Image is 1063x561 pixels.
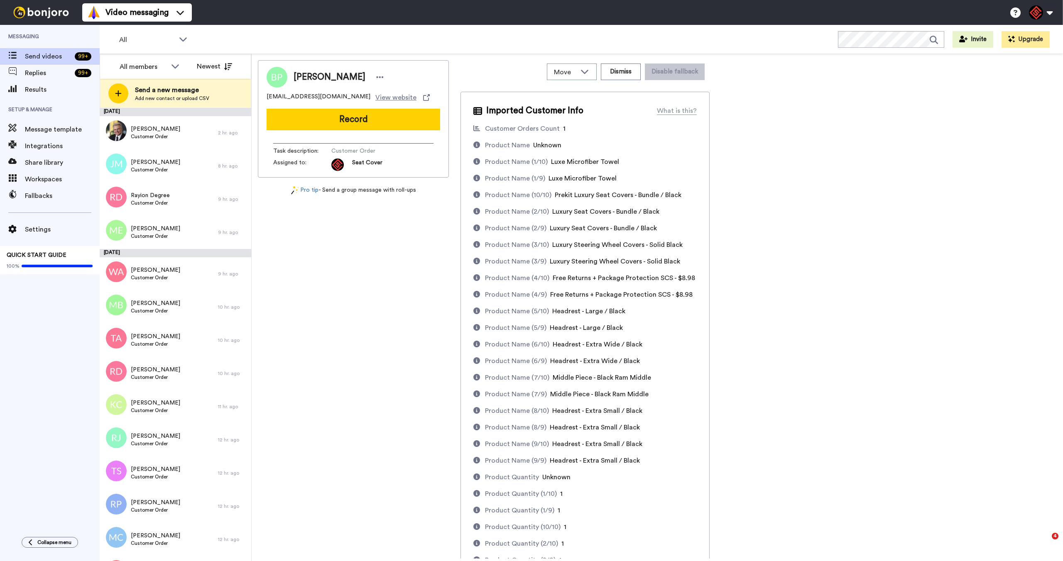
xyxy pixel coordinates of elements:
span: Collapse menu [37,539,71,546]
span: Headrest - Extra Small / Black [552,407,642,414]
span: Replies [25,68,71,78]
div: 9 hr. ago [218,196,247,202]
span: Middle Piece - Black Ram Middle [553,374,651,381]
span: 1 [563,125,566,132]
span: Add new contact or upload CSV [135,95,209,102]
span: [PERSON_NAME] [131,432,180,440]
span: Luxury Steering Wheel Covers - Solid Black [550,258,680,265]
iframe: Intercom live chat [1035,533,1055,553]
div: Product Name (1/9) [485,173,545,183]
span: [PERSON_NAME] [131,332,180,341]
span: Customer Order [131,133,180,140]
span: Workspaces [25,174,100,184]
img: ec5645ef-65b2-4455-98b9-10df426c12e0-1681764373.jpg [331,159,344,171]
span: 4 [1052,533,1058,539]
span: Prekit Luxury Seat Covers - Bundle / Black [555,192,681,198]
span: Customer Order [131,440,180,447]
img: vm-color.svg [87,6,100,19]
span: Luxury Seat Covers - Bundle / Black [552,208,659,215]
span: Imported Customer Info [486,105,583,117]
span: Message template [25,124,100,134]
span: Send videos [25,51,71,61]
span: Free Returns + Package Protection SCS - $8.98 [550,291,693,298]
span: 1 [561,540,564,547]
span: Customer Order [131,233,180,239]
span: Rayion Degree [131,191,170,200]
div: 11 hr. ago [218,403,247,410]
div: Product Name (7/9) [485,389,547,399]
div: [DATE] [100,249,251,257]
span: Free Returns + Package Protection SCS - $8.98 [553,275,695,281]
button: Disable fallback [645,63,705,80]
span: Video messaging [105,7,169,18]
div: What is this? [657,106,697,116]
div: 10 hr. ago [218,370,247,377]
img: jm.png [106,154,127,174]
span: Integrations [25,141,100,151]
div: 10 hr. ago [218,337,247,344]
span: Assigned to: [273,159,331,171]
span: [PERSON_NAME] [131,125,180,133]
div: Product Name (6/9) [485,356,547,366]
div: 99 + [75,69,91,77]
div: 2 hr. ago [218,129,247,136]
img: rj.png [106,427,127,448]
div: Product Name (9/10) [485,439,549,449]
span: Customer Order [131,473,180,480]
img: rp.png [106,494,127,515]
span: Luxury Steering Wheel Covers - Solid Black [552,241,683,248]
span: View website [375,93,416,102]
img: kc.png [106,394,127,415]
span: Unknown [542,474,571,481]
div: Product Name (3/10) [485,240,549,250]
span: [PERSON_NAME] [131,266,180,274]
div: Product Name [485,140,530,150]
div: Product Name (8/10) [485,406,549,416]
span: Move [554,67,576,77]
div: - Send a group message with roll-ups [258,186,449,195]
span: 1 [560,490,563,497]
span: Customer Order [131,274,180,281]
span: Unknown [533,142,561,149]
span: Customer Order [131,407,180,414]
button: Newest [191,58,238,75]
span: Customer Order [131,507,180,513]
div: Product Name (7/10) [485,373,549,383]
a: Pro tip [291,186,318,195]
button: Collapse menu [22,537,78,548]
img: Image of Brittany Pettit [267,67,287,88]
span: All [119,35,175,45]
span: Luxe Microfiber Towel [549,175,617,182]
span: Customer Order [131,166,180,173]
img: magic-wand.svg [291,186,299,195]
span: Settings [25,224,100,234]
button: Record [267,109,440,130]
span: Fallbacks [25,191,100,201]
div: 9 hr. ago [218,271,247,277]
div: All members [120,62,167,72]
div: 8 hr. ago [218,163,247,169]
div: Product Name (6/10) [485,339,549,349]
span: Headrest - Large / Black [552,308,625,315]
span: Customer Order [131,374,180,381]
span: Send a new message [135,85,209,95]
span: [PERSON_NAME] [131,465,180,473]
span: Headrest - Extra Wide / Black [550,358,640,364]
img: rd.png [106,361,127,382]
span: Customer Order [131,341,180,347]
img: ts.png [106,461,127,481]
button: Upgrade [1002,31,1050,48]
button: Invite [953,31,993,48]
div: Customer Orders Count [485,124,560,134]
img: wa.png [106,261,127,282]
div: [DATE] [100,108,251,116]
span: [PERSON_NAME] [131,498,180,507]
img: rd.png [106,187,127,207]
img: me.png [106,220,127,241]
div: Product Name (4/10) [485,273,549,283]
div: 99 + [75,52,91,61]
div: Product Name (4/9) [485,290,547,300]
div: Product Quantity (10/10) [485,522,561,532]
span: 1 [564,524,566,530]
div: Product Quantity (1/10) [485,489,557,499]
